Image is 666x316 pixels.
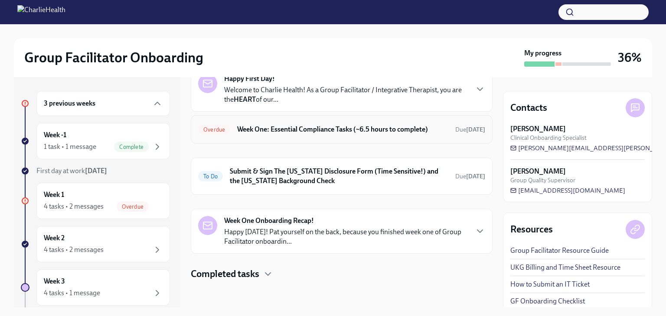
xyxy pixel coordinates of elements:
[44,130,66,140] h6: Week -1
[198,173,223,180] span: To Do
[44,233,65,243] h6: Week 2
[21,226,170,262] a: Week 24 tasks • 2 messages
[510,124,566,134] strong: [PERSON_NAME]
[114,144,149,150] span: Complete
[510,280,590,289] a: How to Submit an IT Ticket
[224,85,468,104] p: Welcome to Charlie Health! As a Group Facilitator / Integrative Therapist, you are the of our...
[21,123,170,159] a: Week -11 task • 1 messageComplete
[510,176,575,184] span: Group Quality Supervisor
[466,173,485,180] strong: [DATE]
[510,167,566,176] strong: [PERSON_NAME]
[455,126,485,133] span: Due
[44,202,104,211] div: 4 tasks • 2 messages
[466,126,485,133] strong: [DATE]
[237,125,448,134] h6: Week One: Essential Compliance Tasks (~6.5 hours to complete)
[618,50,642,65] h3: 36%
[191,268,259,281] h4: Completed tasks
[36,167,107,175] span: First day at work
[510,134,587,142] span: Clinical Onboarding Specialist
[510,186,625,195] a: [EMAIL_ADDRESS][DOMAIN_NAME]
[44,142,96,152] div: 1 task • 1 message
[21,269,170,306] a: Week 34 tasks • 1 message
[455,173,485,180] span: Due
[230,167,448,186] h6: Submit & Sign The [US_STATE] Disclosure Form (Time Sensitive!) and the [US_STATE] Background Check
[17,5,65,19] img: CharlieHealth
[224,74,275,84] strong: Happy First Day!
[44,288,100,298] div: 4 tasks • 1 message
[524,48,562,58] strong: My progress
[510,297,585,306] a: GF Onboarding Checklist
[24,49,203,66] h2: Group Facilitator Onboarding
[198,165,485,187] a: To DoSubmit & Sign The [US_STATE] Disclosure Form (Time Sensitive!) and the [US_STATE] Background...
[510,263,620,272] a: UKG Billing and Time Sheet Resource
[44,277,65,286] h6: Week 3
[234,95,256,103] strong: HEART
[198,123,485,136] a: OverdueWeek One: Essential Compliance Tasks (~6.5 hours to complete)Due[DATE]
[510,223,553,236] h4: Resources
[85,167,107,175] strong: [DATE]
[36,91,170,116] div: 3 previous weeks
[198,126,230,133] span: Overdue
[224,216,314,226] strong: Week One Onboarding Recap!
[44,245,104,255] div: 4 tasks • 2 messages
[455,126,485,134] span: September 9th, 2025 09:00
[510,101,547,114] h4: Contacts
[510,246,609,255] a: Group Facilitator Resource Guide
[224,227,468,246] p: Happy [DATE]! Pat yourself on the back, because you finished week one of Group Facilitator onboar...
[21,183,170,219] a: Week 14 tasks • 2 messagesOverdue
[44,99,95,108] h6: 3 previous weeks
[21,166,170,176] a: First day at work[DATE]
[117,203,149,210] span: Overdue
[44,190,64,200] h6: Week 1
[191,268,493,281] div: Completed tasks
